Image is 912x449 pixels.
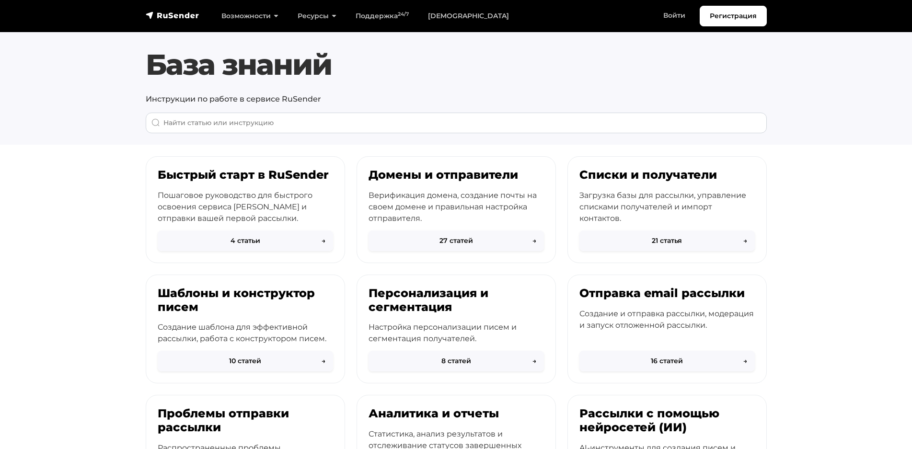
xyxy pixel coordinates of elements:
p: Верификация домена, создание почты на своем домене и правильная настройка отправителя. [369,190,544,224]
h3: Проблемы отправки рассылки [158,407,333,435]
a: Быстрый старт в RuSender Пошаговое руководство для быстрого освоения сервиса [PERSON_NAME] и отпр... [146,156,345,263]
img: Поиск [151,118,160,127]
img: RuSender [146,11,199,20]
button: 16 статей→ [579,351,755,371]
span: → [322,356,325,366]
h3: Быстрый старт в RuSender [158,168,333,182]
a: Войти [654,6,695,25]
button: 27 статей→ [369,230,544,251]
span: → [743,356,747,366]
h3: Шаблоны и конструктор писем [158,287,333,314]
h3: Рассылки с помощью нейросетей (ИИ) [579,407,755,435]
a: Списки и получатели Загрузка базы для рассылки, управление списками получателей и импорт контакто... [567,156,767,263]
p: Создание шаблона для эффективной рассылки, работа с конструктором писем. [158,322,333,345]
p: Настройка персонализации писем и сегментация получателей. [369,322,544,345]
h3: Аналитика и отчеты [369,407,544,421]
a: Ресурсы [288,6,346,26]
button: 4 статьи→ [158,230,333,251]
button: 10 статей→ [158,351,333,371]
button: 21 статья→ [579,230,755,251]
input: When autocomplete results are available use up and down arrows to review and enter to go to the d... [146,113,767,133]
button: 8 статей→ [369,351,544,371]
p: Загрузка базы для рассылки, управление списками получателей и импорт контактов. [579,190,755,224]
span: → [532,236,536,246]
h3: Списки и получатели [579,168,755,182]
span: → [743,236,747,246]
a: Домены и отправители Верификация домена, создание почты на своем домене и правильная настройка от... [357,156,556,263]
a: Персонализация и сегментация Настройка персонализации писем и сегментация получателей. 8 статей→ [357,275,556,384]
h3: Домены и отправители [369,168,544,182]
sup: 24/7 [398,11,409,17]
a: Шаблоны и конструктор писем Создание шаблона для эффективной рассылки, работа с конструктором пис... [146,275,345,384]
h3: Отправка email рассылки [579,287,755,300]
span: → [322,236,325,246]
p: Создание и отправка рассылки, модерация и запуск отложенной рассылки. [579,308,755,331]
a: Отправка email рассылки Создание и отправка рассылки, модерация и запуск отложенной рассылки. 16 ... [567,275,767,384]
p: Пошаговое руководство для быстрого освоения сервиса [PERSON_NAME] и отправки вашей первой рассылки. [158,190,333,224]
a: Поддержка24/7 [346,6,418,26]
h1: База знаний [146,47,767,82]
p: Инструкции по работе в сервисе RuSender [146,93,767,105]
a: [DEMOGRAPHIC_DATA] [418,6,519,26]
span: → [532,356,536,366]
a: Регистрация [700,6,767,26]
a: Возможности [212,6,288,26]
h3: Персонализация и сегментация [369,287,544,314]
